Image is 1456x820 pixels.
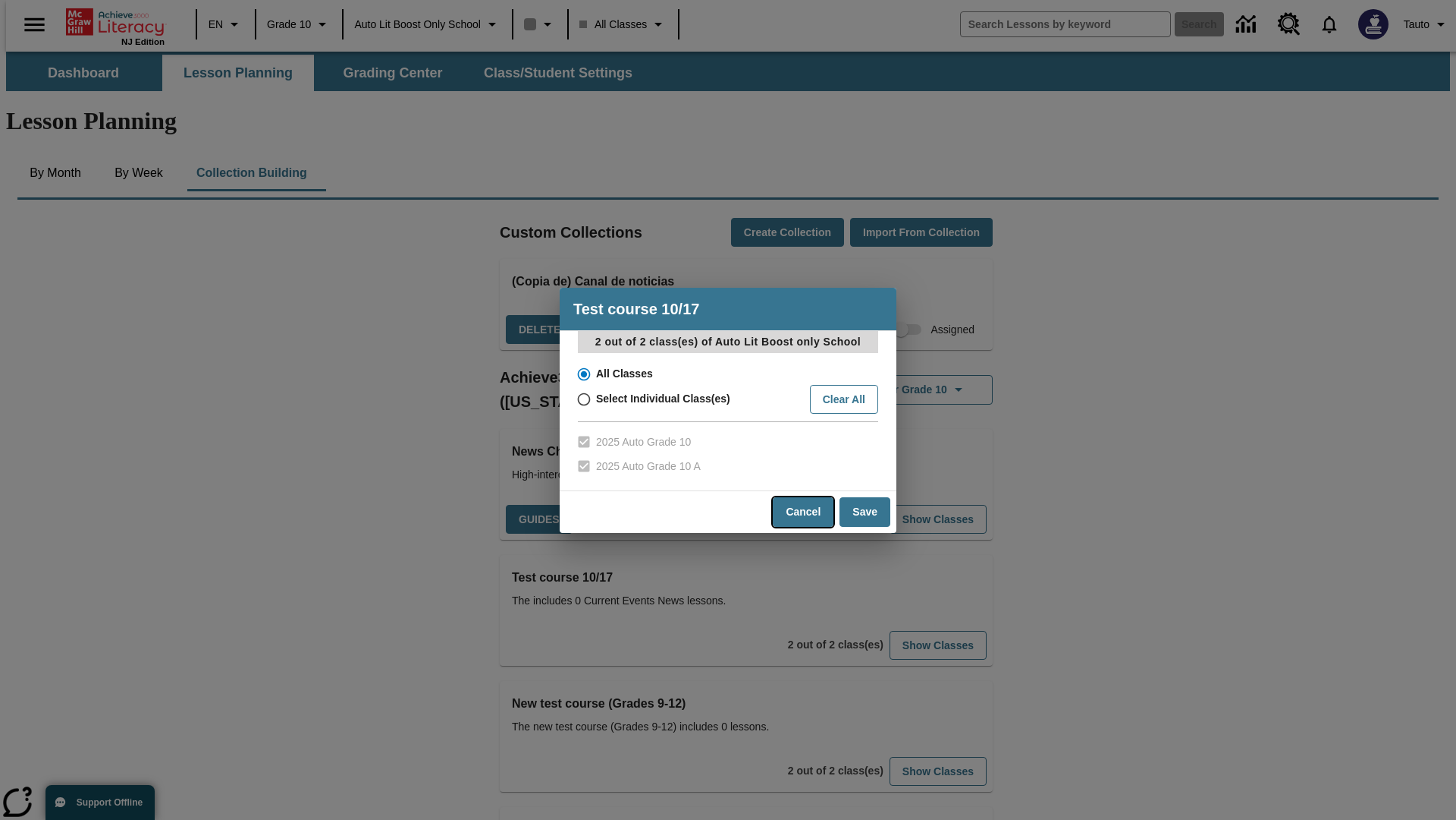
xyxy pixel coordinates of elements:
[773,497,833,527] button: Cancel
[596,434,691,450] span: 2025 Auto Grade 10
[560,288,896,330] h4: Test course 10/17
[578,331,878,353] p: 2 out of 2 class(es) of Auto Lit Boost only School
[810,385,878,415] button: Clear All
[596,459,701,475] span: 2025 Auto Grade 10 A
[596,366,653,382] span: All Classes
[596,391,730,407] span: Select Individual Class(es)
[839,497,890,527] button: Save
